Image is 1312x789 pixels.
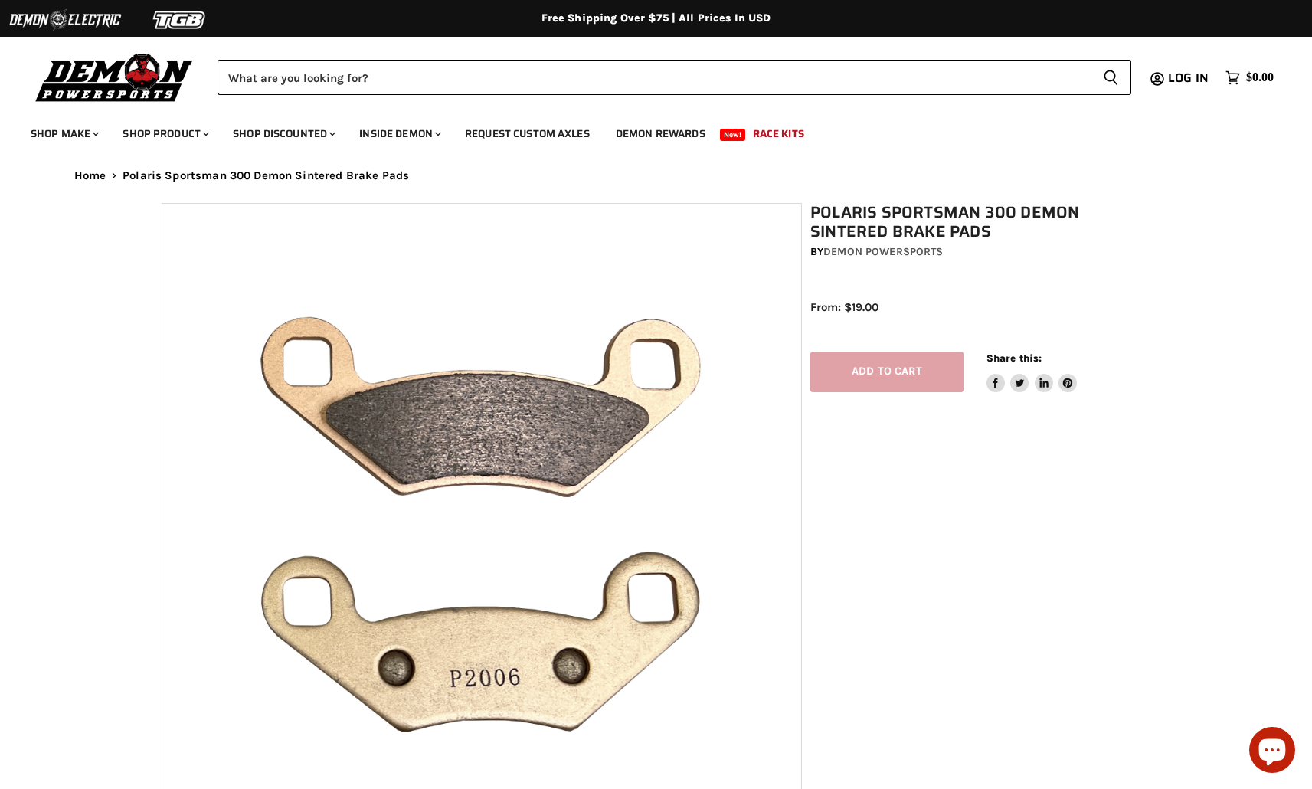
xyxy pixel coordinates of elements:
[8,5,123,34] img: Demon Electric Logo 2
[218,60,1091,95] input: Search
[453,118,601,149] a: Request Custom Axles
[31,50,198,104] img: Demon Powersports
[986,352,1078,392] aside: Share this:
[221,118,345,149] a: Shop Discounted
[823,245,943,258] a: Demon Powersports
[1245,727,1300,777] inbox-online-store-chat: Shopify online store chat
[986,352,1042,364] span: Share this:
[810,300,878,314] span: From: $19.00
[1161,71,1218,85] a: Log in
[741,118,816,149] a: Race Kits
[19,118,108,149] a: Shop Make
[74,169,106,182] a: Home
[44,11,1269,25] div: Free Shipping Over $75 | All Prices In USD
[720,129,746,141] span: New!
[604,118,717,149] a: Demon Rewards
[1218,67,1281,89] a: $0.00
[348,118,450,149] a: Inside Demon
[810,244,1160,260] div: by
[111,118,218,149] a: Shop Product
[123,5,237,34] img: TGB Logo 2
[218,60,1131,95] form: Product
[44,169,1269,182] nav: Breadcrumbs
[810,203,1160,241] h1: Polaris Sportsman 300 Demon Sintered Brake Pads
[123,169,409,182] span: Polaris Sportsman 300 Demon Sintered Brake Pads
[19,112,1270,149] ul: Main menu
[1168,68,1209,87] span: Log in
[1091,60,1131,95] button: Search
[1246,70,1274,85] span: $0.00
